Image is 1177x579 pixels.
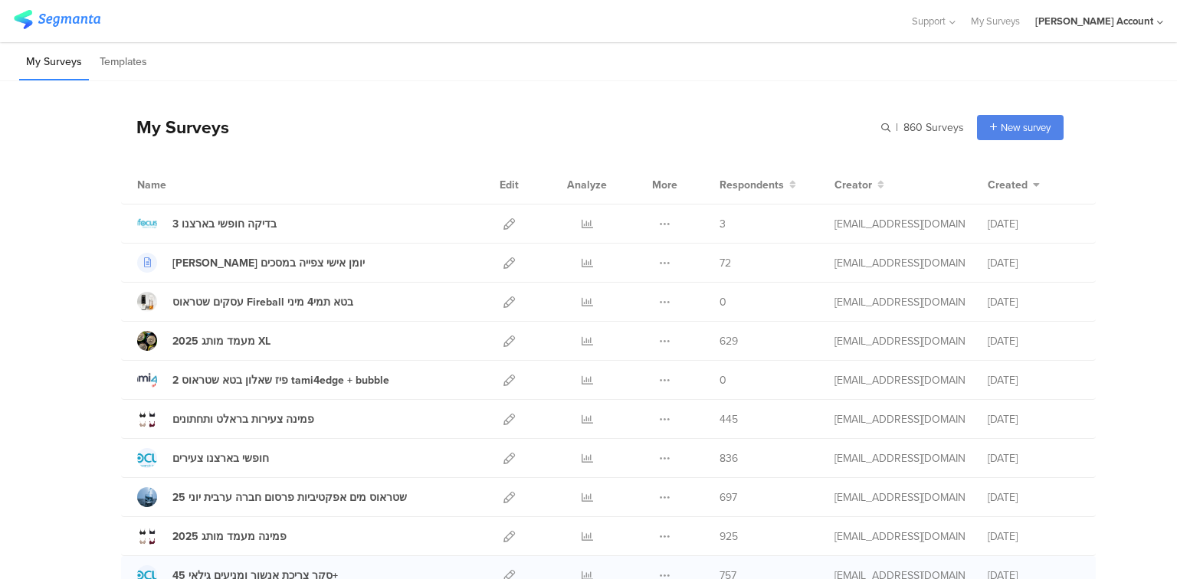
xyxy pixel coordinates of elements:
div: [DATE] [988,294,1080,310]
div: odelya@ifocus-r.com [834,255,965,271]
button: Creator [834,177,884,193]
div: odelya@ifocus-r.com [834,450,965,466]
button: Created [988,177,1040,193]
div: [DATE] [988,450,1080,466]
div: 2 פיז שאלון בטא שטראוס tami4edge + bubble [172,372,389,388]
span: 860 Surveys [903,119,964,136]
div: More [648,165,681,204]
div: [DATE] [988,372,1080,388]
div: עסקים שטראוס Fireball בטא תמי4 מיני [172,294,353,310]
a: חופשי בארצנו צעירים [137,448,269,468]
a: 3 בדיקה חופשי בארצנו [137,214,277,234]
div: חופשי בארצנו צעירים [172,450,269,466]
a: עסקים שטראוס Fireball בטא תמי4 מיני [137,292,353,312]
li: My Surveys [19,44,89,80]
div: פמינה מעמד מותג 2025 [172,528,287,545]
div: Edit [493,165,526,204]
a: שטראוס מים אפקטיביות פרסום חברה ערבית יוני 25 [137,487,407,507]
span: 72 [720,255,731,271]
div: פמינה צעירות בראלט ותחתונים [172,411,314,427]
span: 0 [720,294,726,310]
span: 0 [720,372,726,388]
span: Support [912,14,946,28]
div: שמיר שאלון יומן אישי צפייה במסכים [172,255,365,271]
span: Creator [834,177,872,193]
span: 925 [720,528,738,545]
div: odelya@ifocus-r.com [834,372,965,388]
div: שטראוס מים אפקטיביות פרסום חברה ערבית יוני 25 [172,489,407,505]
div: [DATE] [988,255,1080,271]
div: odelya@ifocus-r.com [834,294,965,310]
span: 629 [720,333,738,349]
div: odelya@ifocus-r.com [834,528,965,545]
div: [DATE] [988,528,1080,545]
div: [DATE] [988,333,1080,349]
div: odelya@ifocus-r.com [834,216,965,232]
div: Name [137,177,229,193]
a: פמינה צעירות בראלט ותחתונים [137,409,314,429]
a: 2 פיז שאלון בטא שטראוס tami4edge + bubble [137,370,389,390]
div: odelya@ifocus-r.com [834,411,965,427]
a: פמינה מעמד מותג 2025 [137,526,287,546]
div: Analyze [564,165,610,204]
div: [DATE] [988,216,1080,232]
span: Respondents [720,177,784,193]
li: Templates [93,44,154,80]
div: [DATE] [988,489,1080,505]
div: 2025 מעמד מותג XL [172,333,270,349]
a: [PERSON_NAME] יומן אישי צפייה במסכים [137,253,365,273]
span: Created [988,177,1028,193]
div: [DATE] [988,411,1080,427]
a: 2025 מעמד מותג XL [137,331,270,351]
div: [PERSON_NAME] Account [1035,14,1153,28]
span: 445 [720,411,738,427]
div: 3 בדיקה חופשי בארצנו [172,216,277,232]
span: 3 [720,216,726,232]
div: odelya@ifocus-r.com [834,333,965,349]
span: New survey [1001,120,1051,135]
span: 697 [720,489,737,505]
img: segmanta logo [14,10,100,29]
span: 836 [720,450,738,466]
div: odelya@ifocus-r.com [834,489,965,505]
div: My Surveys [121,114,229,140]
span: | [893,119,900,136]
button: Respondents [720,177,796,193]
